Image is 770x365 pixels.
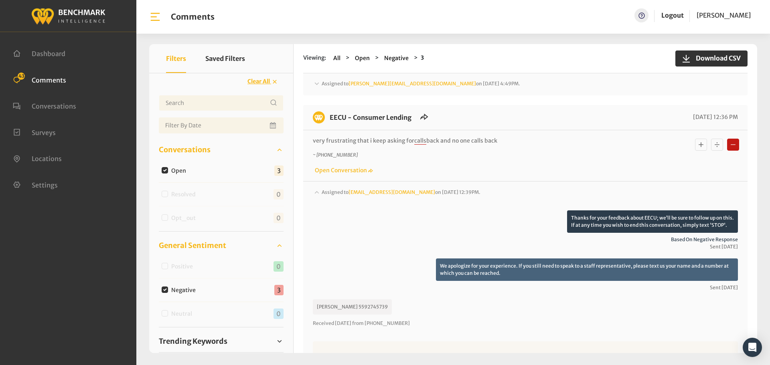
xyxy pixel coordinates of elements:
[32,155,62,163] span: Locations
[162,286,168,293] input: Negative
[162,167,168,173] input: Open
[693,137,741,153] div: Basic example
[18,73,25,80] span: 43
[414,137,426,145] span: calls
[166,44,186,73] button: Filters
[31,6,105,26] img: benchmark
[661,8,684,22] a: Logout
[168,190,202,199] label: Resolved
[159,117,284,133] input: Date range input field
[567,210,738,233] p: Thanks for your feedback about EECU; we’ll be sure to follow up on this. If at any time you wish ...
[171,12,215,22] h1: Comments
[274,261,284,272] span: 0
[274,309,284,319] span: 0
[313,320,334,326] span: Received
[159,336,227,347] span: Trending Keywords
[13,180,58,188] a: Settings
[313,152,358,158] i: ~ [PHONE_NUMBER]
[274,285,284,295] span: 3
[159,144,284,156] a: Conversations
[32,50,65,58] span: Dashboard
[159,240,226,251] span: General Sentiment
[322,189,480,195] span: Assigned to on [DATE] 12:39PM.
[352,320,410,326] span: from [PHONE_NUMBER]
[274,189,284,200] span: 0
[268,117,279,133] button: Open Calendar
[13,128,56,136] a: Surveys
[697,11,751,19] span: [PERSON_NAME]
[436,258,738,281] p: We apologize for your experience. If you still need to speak to a staff representative, please te...
[168,214,202,222] label: Opt_out
[313,79,738,89] div: Assigned to[PERSON_NAME][EMAIL_ADDRESS][DOMAIN_NAME]on [DATE] 4:49PM.
[322,81,520,87] span: Assigned to on [DATE] 4:49PM.
[421,54,424,61] strong: 3
[691,53,741,63] span: Download CSV
[274,213,284,223] span: 0
[159,335,284,347] a: Trending Keywords
[303,54,326,63] span: Viewing:
[242,75,284,89] button: Clear All
[349,81,476,87] a: [PERSON_NAME][EMAIL_ADDRESS][DOMAIN_NAME]
[330,113,411,121] a: EECU - Consumer Lending
[274,165,284,176] span: 3
[313,137,632,145] p: very frustrating that i keep asking for back and no one calls back
[13,49,65,57] a: Dashboard
[313,243,738,250] span: Sent [DATE]
[353,54,372,63] button: Open
[313,299,392,315] p: [PERSON_NAME] 5592745739
[697,8,751,22] a: [PERSON_NAME]
[32,181,58,189] span: Settings
[691,113,738,121] span: [DATE] 12:36 PM
[13,101,76,109] a: Conversations
[13,75,66,83] a: Comments 43
[149,11,161,23] img: bar
[675,50,748,67] button: Download CSV
[205,44,245,73] button: Saved Filters
[168,262,199,271] label: Positive
[313,284,738,291] span: Sent [DATE]
[168,310,199,318] label: Neutral
[13,154,62,162] a: Locations
[168,286,202,294] label: Negative
[159,95,284,111] input: Username
[247,78,270,85] span: Clear All
[32,76,66,84] span: Comments
[325,111,416,123] h6: EECU - Consumer Lending
[349,189,435,195] a: [EMAIL_ADDRESS][DOMAIN_NAME]
[32,128,56,136] span: Surveys
[32,102,76,110] span: Conversations
[313,167,373,174] a: Open Conversation
[168,167,192,175] label: Open
[159,240,284,252] a: General Sentiment
[313,236,738,243] span: Based on negative response
[313,188,738,210] div: Assigned to[EMAIL_ADDRESS][DOMAIN_NAME]on [DATE] 12:39PM.
[313,111,325,123] img: benchmark
[661,11,684,19] a: Logout
[743,338,762,357] div: Open Intercom Messenger
[382,54,411,63] button: Negative
[331,54,343,63] button: All
[335,320,351,326] span: [DATE]
[159,144,211,155] span: Conversations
